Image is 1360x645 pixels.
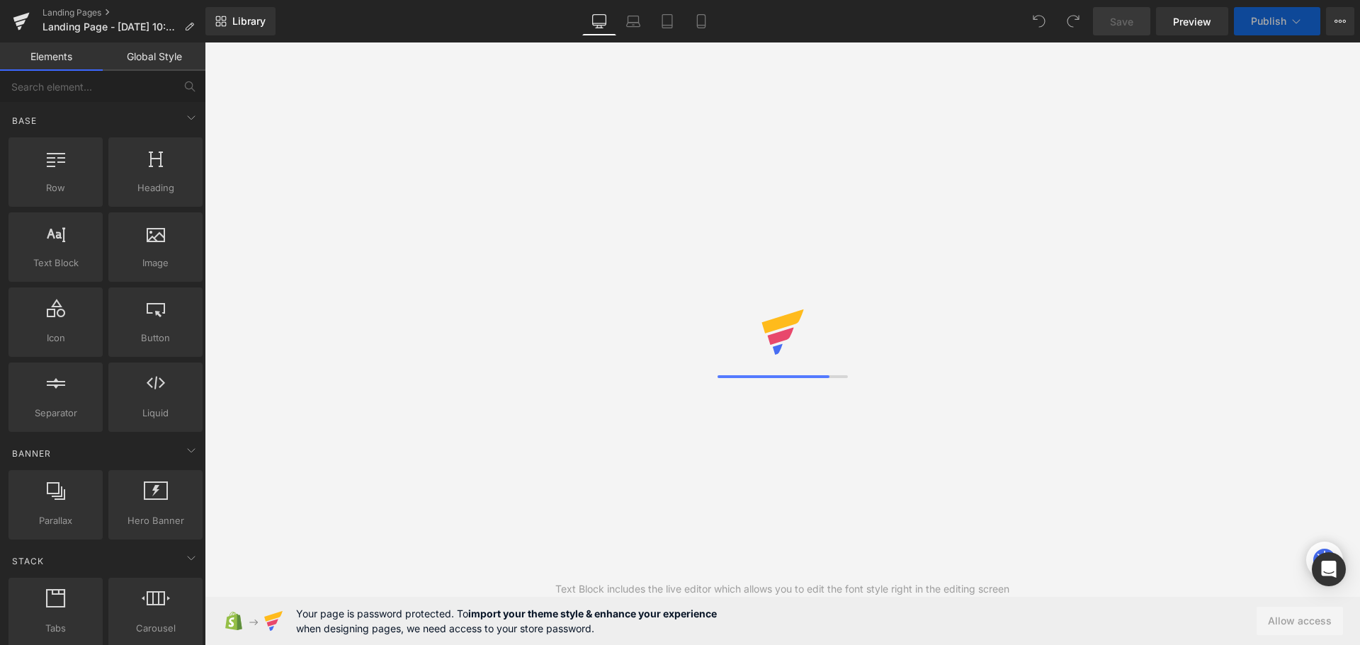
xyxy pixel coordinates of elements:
[468,607,717,620] strong: import your theme style & enhance your experience
[1173,14,1211,29] span: Preview
[1025,7,1053,35] button: Undo
[13,513,98,528] span: Parallax
[1312,552,1346,586] div: Open Intercom Messenger
[13,256,98,270] span: Text Block
[103,42,205,71] a: Global Style
[42,21,178,33] span: Landing Page - [DATE] 10:06:05
[650,7,684,35] a: Tablet
[113,621,198,636] span: Carousel
[1234,7,1320,35] button: Publish
[113,181,198,195] span: Heading
[205,7,276,35] a: New Library
[555,581,1009,597] div: Text Block includes the live editor which allows you to edit the font style right in the editing ...
[582,7,616,35] a: Desktop
[616,7,650,35] a: Laptop
[1326,7,1354,35] button: More
[113,256,198,270] span: Image
[296,606,717,636] span: Your page is password protected. To when designing pages, we need access to your store password.
[684,7,718,35] a: Mobile
[232,15,266,28] span: Library
[1059,7,1087,35] button: Redo
[113,406,198,421] span: Liquid
[13,181,98,195] span: Row
[1257,607,1343,635] button: Allow access
[1251,16,1286,27] span: Publish
[11,114,38,127] span: Base
[13,331,98,346] span: Icon
[11,447,52,460] span: Banner
[113,513,198,528] span: Hero Banner
[42,7,205,18] a: Landing Pages
[113,331,198,346] span: Button
[1156,7,1228,35] a: Preview
[1110,14,1133,29] span: Save
[13,621,98,636] span: Tabs
[13,406,98,421] span: Separator
[11,554,45,568] span: Stack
